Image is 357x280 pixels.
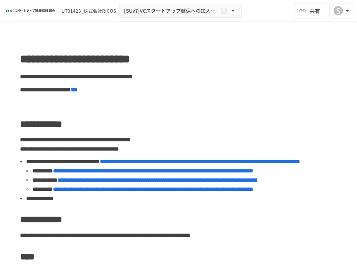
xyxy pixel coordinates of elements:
[309,7,320,15] span: 共有
[6,5,55,17] img: ZDfHsVrhrXUoWEWGWYf8C4Fv4dEjYTEDCNvmL73B7ox
[119,4,242,18] button: [SUv7]VCスタートアップ健保への加入申請手続き
[329,3,354,18] button: S
[294,3,326,18] button: 共有
[124,7,218,15] span: [SUv7]VCスタートアップ健保への加入申請手続き
[334,6,343,15] div: S
[61,7,116,14] div: UT01423_株式会社RICOS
